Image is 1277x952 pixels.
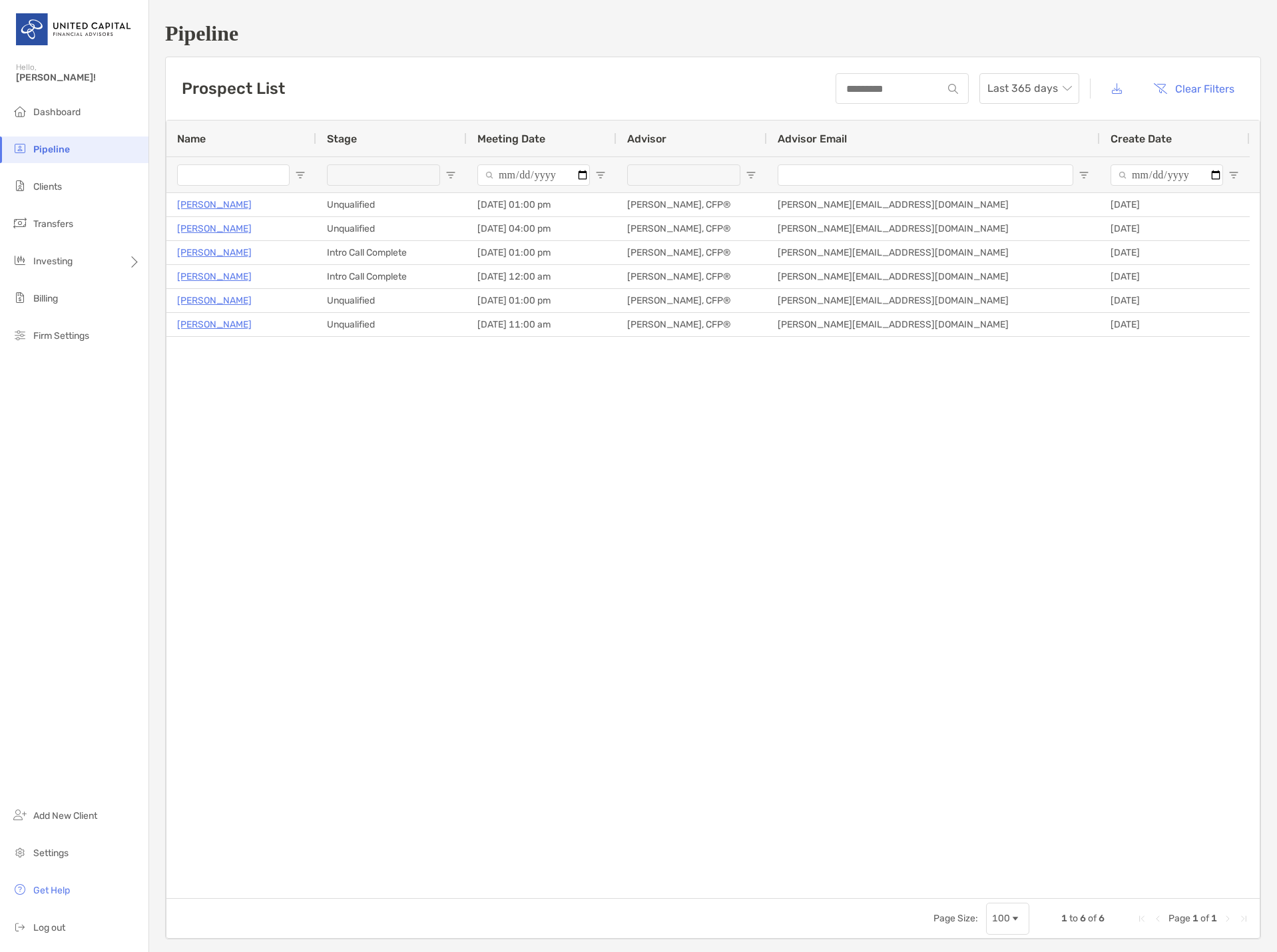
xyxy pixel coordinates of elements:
span: Billing [33,293,58,304]
div: Next Page [1222,913,1233,924]
div: [DATE] 01:00 pm [467,193,617,216]
span: Clients [33,181,62,192]
div: [DATE] [1100,313,1250,336]
span: Investing [33,256,73,267]
input: Meeting Date Filter Input [477,164,590,186]
span: Add New Client [33,810,97,822]
div: [PERSON_NAME], CFP® [617,217,767,240]
img: add_new_client icon [12,807,28,823]
div: [PERSON_NAME][EMAIL_ADDRESS][DOMAIN_NAME] [767,289,1100,312]
div: [PERSON_NAME][EMAIL_ADDRESS][DOMAIN_NAME] [767,265,1100,288]
img: pipeline icon [12,140,28,156]
button: Open Filter Menu [595,170,606,180]
button: Open Filter Menu [1228,170,1239,180]
div: Page Size [986,903,1029,935]
img: investing icon [12,252,28,268]
span: of [1088,913,1097,924]
div: [DATE] 04:00 pm [467,217,617,240]
div: Intro Call Complete [316,265,467,288]
div: Unqualified [316,313,467,336]
div: [PERSON_NAME], CFP® [617,241,767,264]
a: [PERSON_NAME] [177,220,252,237]
div: [DATE] [1100,217,1250,240]
span: Transfers [33,218,73,230]
div: [DATE] 01:00 pm [467,289,617,312]
div: [DATE] [1100,241,1250,264]
div: [PERSON_NAME][EMAIL_ADDRESS][DOMAIN_NAME] [767,193,1100,216]
span: Settings [33,847,69,859]
input: Create Date Filter Input [1111,164,1223,186]
h3: Prospect List [182,79,285,98]
img: firm-settings icon [12,327,28,343]
div: Page Size: [933,913,978,924]
img: input icon [948,84,958,94]
input: Advisor Email Filter Input [778,164,1073,186]
button: Open Filter Menu [1079,170,1089,180]
div: [PERSON_NAME], CFP® [617,193,767,216]
img: United Capital Logo [16,5,132,53]
span: 1 [1061,913,1067,924]
div: Unqualified [316,193,467,216]
h1: Pipeline [165,21,1261,46]
button: Open Filter Menu [746,170,756,180]
span: Advisor [627,132,666,145]
button: Clear Filters [1143,74,1244,103]
img: dashboard icon [12,103,28,119]
a: [PERSON_NAME] [177,244,252,261]
div: [DATE] [1100,265,1250,288]
div: [PERSON_NAME][EMAIL_ADDRESS][DOMAIN_NAME] [767,217,1100,240]
div: [PERSON_NAME][EMAIL_ADDRESS][DOMAIN_NAME] [767,313,1100,336]
img: settings icon [12,844,28,860]
span: Stage [327,132,357,145]
span: [PERSON_NAME]! [16,72,140,83]
div: [PERSON_NAME][EMAIL_ADDRESS][DOMAIN_NAME] [767,241,1100,264]
div: Last Page [1238,913,1249,924]
input: Name Filter Input [177,164,290,186]
div: First Page [1137,913,1147,924]
span: Firm Settings [33,330,89,342]
img: get-help icon [12,881,28,897]
div: [PERSON_NAME], CFP® [617,289,767,312]
span: of [1200,913,1209,924]
img: logout icon [12,919,28,935]
img: billing icon [12,290,28,306]
span: 1 [1192,913,1198,924]
div: [DATE] 12:00 am [467,265,617,288]
span: Dashboard [33,107,81,118]
span: Advisor Email [778,132,847,145]
span: Last 365 days [987,74,1071,103]
span: 1 [1211,913,1217,924]
span: Pipeline [33,144,70,155]
div: Intro Call Complete [316,241,467,264]
div: Unqualified [316,217,467,240]
span: Name [177,132,206,145]
div: Previous Page [1152,913,1163,924]
div: [DATE] 11:00 am [467,313,617,336]
span: 6 [1099,913,1105,924]
span: 6 [1080,913,1086,924]
img: transfers icon [12,215,28,231]
a: [PERSON_NAME] [177,292,252,309]
img: clients icon [12,178,28,194]
span: Create Date [1111,132,1172,145]
a: [PERSON_NAME] [177,196,252,213]
span: Page [1168,913,1190,924]
span: Meeting Date [477,132,545,145]
div: [DATE] 01:00 pm [467,241,617,264]
span: Log out [33,922,65,933]
div: [DATE] [1100,289,1250,312]
a: [PERSON_NAME] [177,268,252,285]
div: Unqualified [316,289,467,312]
span: to [1069,913,1078,924]
div: [DATE] [1100,193,1250,216]
a: [PERSON_NAME] [177,316,252,333]
button: Open Filter Menu [295,170,306,180]
span: Get Help [33,885,70,896]
div: 100 [992,913,1010,924]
